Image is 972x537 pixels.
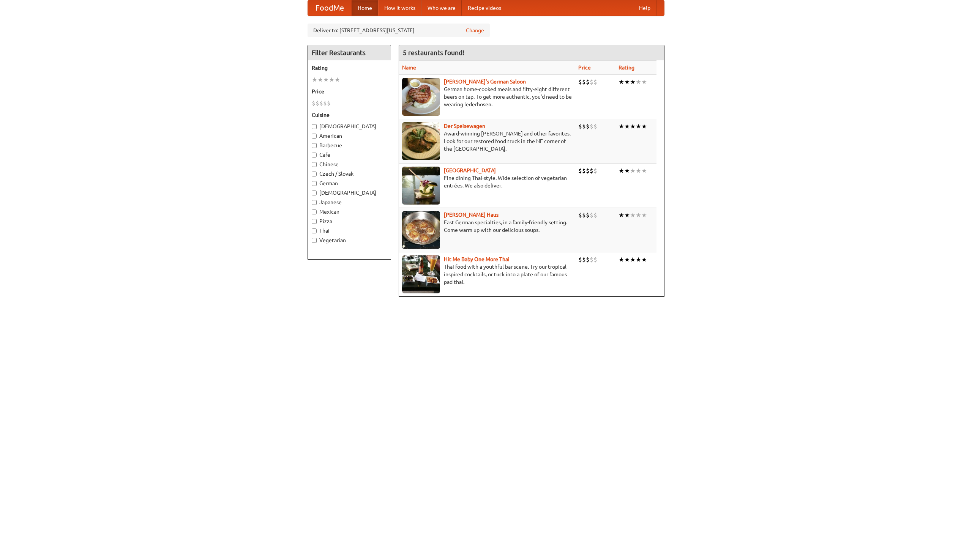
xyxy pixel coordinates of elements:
li: ★ [641,78,647,86]
img: satay.jpg [402,167,440,205]
li: ★ [619,255,624,264]
label: Thai [312,227,387,235]
li: $ [582,122,586,131]
input: American [312,134,317,139]
p: East German specialties, in a family-friendly setting. Come warm up with our delicious soups. [402,219,572,234]
li: ★ [323,76,329,84]
p: German home-cooked meals and fifty-eight different beers on tap. To get more authentic, you'd nee... [402,85,572,108]
li: $ [586,78,590,86]
li: $ [593,255,597,264]
li: ★ [619,122,624,131]
li: $ [582,255,586,264]
li: $ [582,78,586,86]
li: ★ [317,76,323,84]
input: [DEMOGRAPHIC_DATA] [312,124,317,129]
input: Czech / Slovak [312,172,317,176]
label: American [312,132,387,140]
img: speisewagen.jpg [402,122,440,160]
a: [GEOGRAPHIC_DATA] [444,167,496,173]
a: Who we are [421,0,462,16]
img: esthers.jpg [402,78,440,116]
li: $ [586,211,590,219]
input: German [312,181,317,186]
li: ★ [619,211,624,219]
li: ★ [624,78,630,86]
a: Hit Me Baby One More Thai [444,256,510,262]
a: [PERSON_NAME]'s German Saloon [444,79,526,85]
input: Barbecue [312,143,317,148]
div: Deliver to: [STREET_ADDRESS][US_STATE] [308,24,490,37]
img: kohlhaus.jpg [402,211,440,249]
li: ★ [619,78,624,86]
label: Mexican [312,208,387,216]
p: Thai food with a youthful bar scene. Try our tropical inspired cocktails, or tuck into a plate of... [402,263,572,286]
li: $ [316,99,319,107]
li: ★ [624,122,630,131]
a: How it works [378,0,421,16]
li: $ [312,99,316,107]
li: $ [586,122,590,131]
li: $ [582,211,586,219]
li: $ [323,99,327,107]
input: Thai [312,228,317,233]
input: Chinese [312,162,317,167]
input: Mexican [312,209,317,214]
label: [DEMOGRAPHIC_DATA] [312,123,387,130]
li: ★ [641,255,647,264]
li: $ [578,167,582,175]
a: FoodMe [308,0,352,16]
li: ★ [636,211,641,219]
li: ★ [335,76,340,84]
li: ★ [641,122,647,131]
li: $ [593,78,597,86]
li: $ [590,255,593,264]
h5: Cuisine [312,111,387,119]
li: ★ [630,78,636,86]
label: Chinese [312,161,387,168]
li: ★ [619,167,624,175]
li: $ [586,255,590,264]
a: Change [466,27,484,34]
h4: Filter Restaurants [308,45,391,60]
b: [PERSON_NAME] Haus [444,212,499,218]
li: ★ [630,122,636,131]
li: ★ [641,211,647,219]
li: $ [590,78,593,86]
li: ★ [312,76,317,84]
li: ★ [624,167,630,175]
li: ★ [630,255,636,264]
li: ★ [624,211,630,219]
li: ★ [636,78,641,86]
input: [DEMOGRAPHIC_DATA] [312,191,317,195]
label: Cafe [312,151,387,159]
li: ★ [636,167,641,175]
li: $ [578,78,582,86]
li: ★ [636,255,641,264]
label: Barbecue [312,142,387,149]
label: Vegetarian [312,236,387,244]
label: Czech / Slovak [312,170,387,178]
label: [DEMOGRAPHIC_DATA] [312,189,387,197]
li: $ [590,122,593,131]
a: Rating [619,65,634,71]
li: ★ [630,167,636,175]
li: $ [578,211,582,219]
a: Price [578,65,591,71]
h5: Price [312,88,387,95]
ng-pluralize: 5 restaurants found! [403,49,464,56]
li: $ [578,255,582,264]
a: Der Speisewagen [444,123,485,129]
li: ★ [630,211,636,219]
li: $ [586,167,590,175]
li: $ [590,167,593,175]
li: $ [582,167,586,175]
input: Pizza [312,219,317,224]
li: $ [590,211,593,219]
input: Vegetarian [312,238,317,243]
a: Home [352,0,378,16]
li: $ [593,122,597,131]
li: ★ [329,76,335,84]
